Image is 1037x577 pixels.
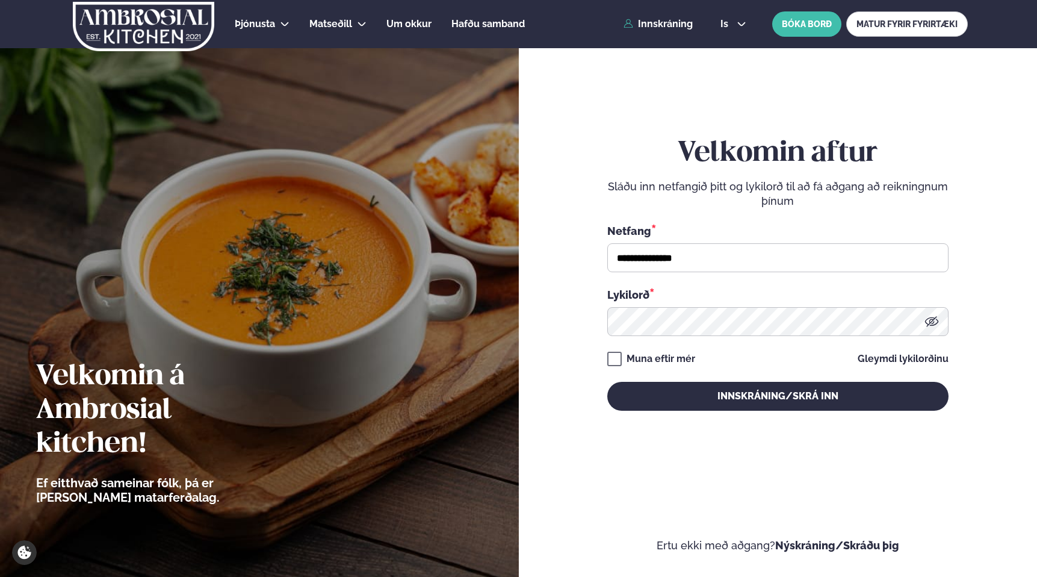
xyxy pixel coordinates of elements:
a: Gleymdi lykilorðinu [858,354,949,364]
button: is [711,19,756,29]
h2: Velkomin á Ambrosial kitchen! [36,360,286,461]
h2: Velkomin aftur [607,137,949,170]
a: Um okkur [386,17,432,31]
span: Hafðu samband [451,18,525,30]
span: is [720,19,732,29]
a: MATUR FYRIR FYRIRTÆKI [846,11,968,37]
span: Matseðill [309,18,352,30]
a: Hafðu samband [451,17,525,31]
img: logo [72,2,215,51]
span: Þjónusta [235,18,275,30]
p: Sláðu inn netfangið þitt og lykilorð til að fá aðgang að reikningnum þínum [607,179,949,208]
a: Þjónusta [235,17,275,31]
a: Innskráning [624,19,693,30]
button: BÓKA BORÐ [772,11,841,37]
button: Innskráning/Skrá inn [607,382,949,411]
a: Nýskráning/Skráðu þig [775,539,899,552]
a: Cookie settings [12,540,37,565]
div: Lykilorð [607,287,949,302]
p: Ef eitthvað sameinar fólk, þá er [PERSON_NAME] matarferðalag. [36,476,286,505]
a: Matseðill [309,17,352,31]
p: Ertu ekki með aðgang? [555,538,1001,553]
div: Netfang [607,223,949,239]
span: Um okkur [386,18,432,30]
